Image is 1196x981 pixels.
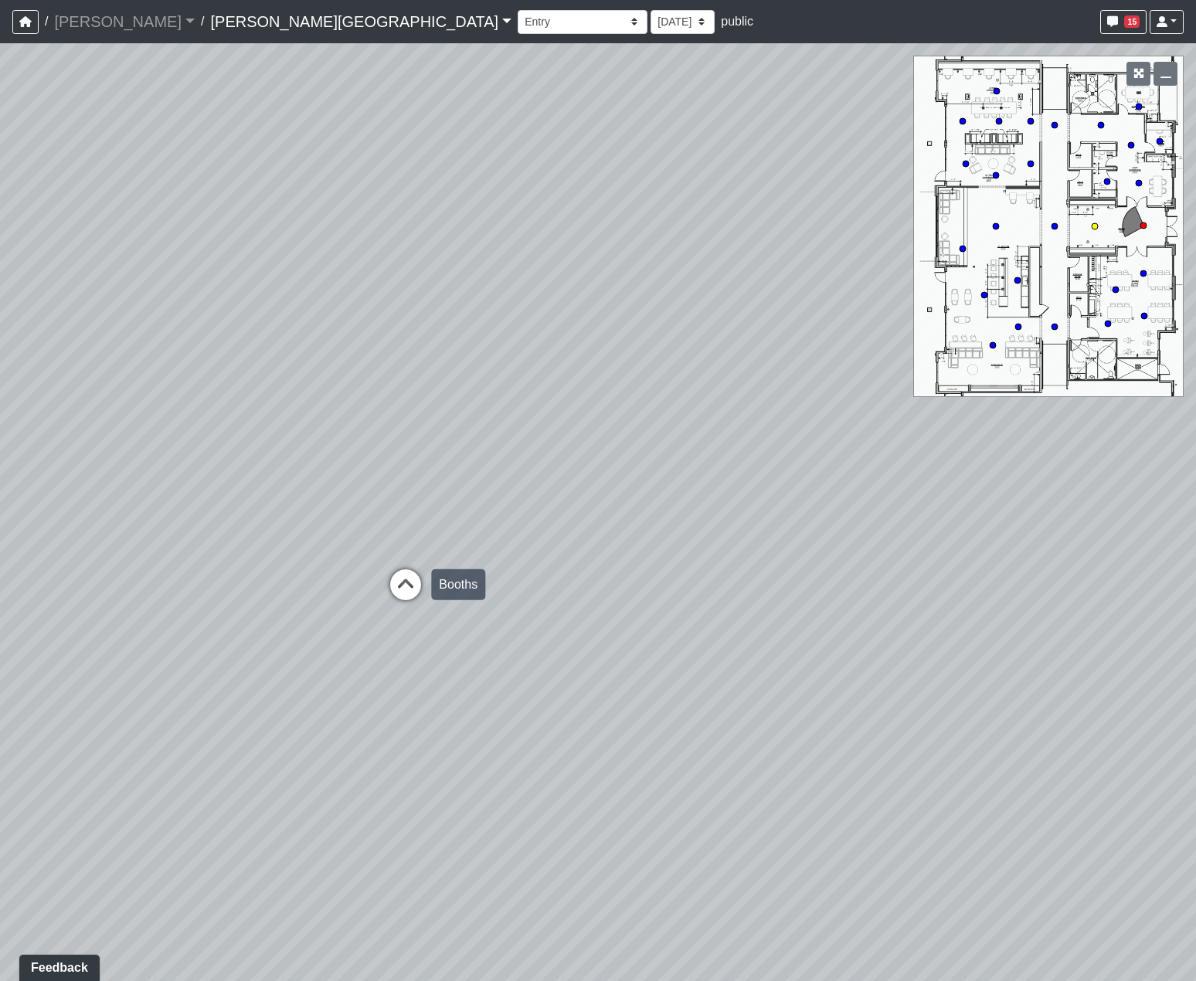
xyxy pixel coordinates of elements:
button: 15 [1100,10,1147,34]
div: Booths [431,569,485,600]
span: / [39,6,54,37]
span: / [195,6,210,37]
a: [PERSON_NAME] [54,6,195,37]
span: public [721,15,753,28]
a: [PERSON_NAME][GEOGRAPHIC_DATA] [210,6,511,37]
iframe: Ybug feedback widget [12,950,103,981]
span: 15 [1124,15,1140,28]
